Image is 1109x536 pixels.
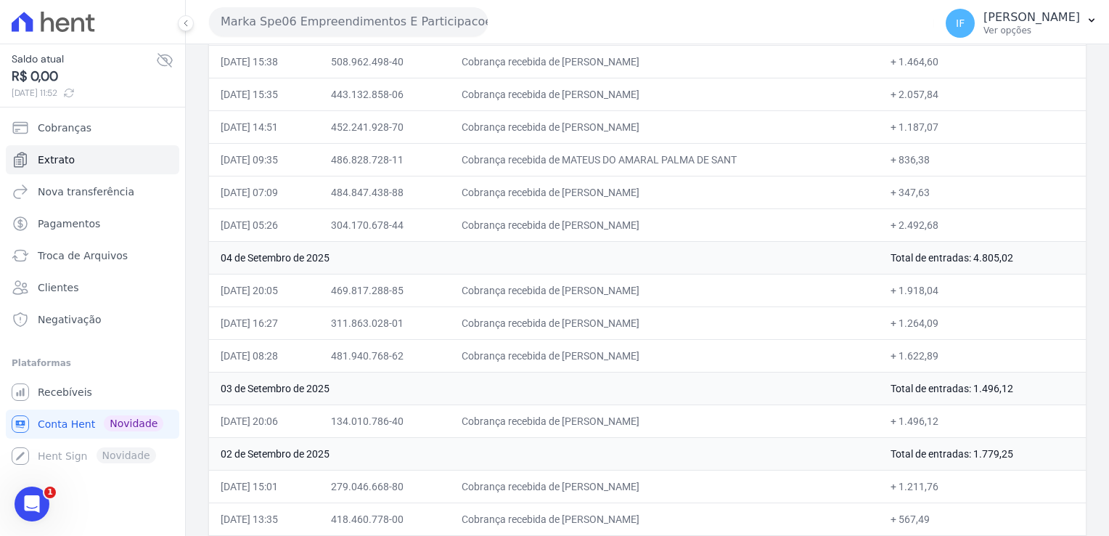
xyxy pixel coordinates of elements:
[6,241,179,270] a: Troca de Arquivos
[450,339,879,372] td: Cobrança recebida de [PERSON_NAME]
[319,470,450,503] td: 279.046.668-80
[879,274,1086,306] td: + 1.918,04
[12,86,156,100] span: [DATE] 11:52
[319,503,450,535] td: 418.460.778-00
[209,405,319,437] td: [DATE] 20:06
[209,208,319,241] td: [DATE] 05:26
[6,209,179,238] a: Pagamentos
[319,306,450,339] td: 311.863.028-01
[879,470,1086,503] td: + 1.211,76
[6,177,179,206] a: Nova transferência
[879,372,1086,405] td: Total de entradas: 1.496,12
[209,110,319,143] td: [DATE] 14:51
[38,280,78,295] span: Clientes
[319,110,450,143] td: 452.241.928-70
[879,405,1086,437] td: + 1.496,12
[209,437,879,470] td: 02 de Setembro de 2025
[879,110,1086,143] td: + 1.187,07
[879,208,1086,241] td: + 2.492,68
[879,143,1086,176] td: + 836,38
[319,274,450,306] td: 469.817.288-85
[450,45,879,78] td: Cobrança recebida de [PERSON_NAME]
[879,437,1086,470] td: Total de entradas: 1.779,25
[6,305,179,334] a: Negativação
[38,385,92,399] span: Recebíveis
[450,143,879,176] td: Cobrança recebida de MATEUS DO AMARAL PALMA DE SANT
[209,241,879,274] td: 04 de Setembro de 2025
[879,176,1086,208] td: + 347,63
[319,176,450,208] td: 484.847.438-88
[879,241,1086,274] td: Total de entradas: 4.805,02
[879,306,1086,339] td: + 1.264,09
[38,153,75,167] span: Extrato
[319,143,450,176] td: 486.828.728-11
[209,45,319,78] td: [DATE] 15:38
[12,52,156,67] span: Saldo atual
[38,248,128,263] span: Troca de Arquivos
[983,25,1080,36] p: Ver opções
[450,78,879,110] td: Cobrança recebida de [PERSON_NAME]
[956,18,965,28] span: IF
[450,274,879,306] td: Cobrança recebida de [PERSON_NAME]
[209,176,319,208] td: [DATE] 07:09
[879,503,1086,535] td: + 567,49
[209,339,319,372] td: [DATE] 08:28
[209,306,319,339] td: [DATE] 16:27
[209,470,319,503] td: [DATE] 15:01
[983,10,1080,25] p: [PERSON_NAME]
[319,78,450,110] td: 443.132.858-06
[319,45,450,78] td: 508.962.498-40
[209,503,319,535] td: [DATE] 13:35
[12,67,156,86] span: R$ 0,00
[319,405,450,437] td: 134.010.786-40
[44,487,56,498] span: 1
[450,110,879,143] td: Cobrança recebida de [PERSON_NAME]
[6,145,179,174] a: Extrato
[934,3,1109,44] button: IF [PERSON_NAME] Ver opções
[38,312,102,327] span: Negativação
[209,372,879,405] td: 03 de Setembro de 2025
[879,45,1086,78] td: + 1.464,60
[209,7,488,36] button: Marka Spe06 Empreendimentos E Participacoes LTDA
[38,216,100,231] span: Pagamentos
[450,405,879,437] td: Cobrança recebida de [PERSON_NAME]
[12,354,173,372] div: Plataformas
[38,417,95,431] span: Conta Hent
[450,470,879,503] td: Cobrança recebida de [PERSON_NAME]
[209,78,319,110] td: [DATE] 15:35
[6,113,179,142] a: Cobranças
[879,339,1086,372] td: + 1.622,89
[319,339,450,372] td: 481.940.768-62
[104,415,163,431] span: Novidade
[209,274,319,306] td: [DATE] 20:05
[209,143,319,176] td: [DATE] 09:35
[879,78,1086,110] td: + 2.057,84
[38,121,91,135] span: Cobranças
[319,208,450,241] td: 304.170.678-44
[450,503,879,535] td: Cobrança recebida de [PERSON_NAME]
[12,113,173,471] nav: Sidebar
[15,487,49,521] iframe: Intercom live chat
[6,410,179,439] a: Conta Hent Novidade
[450,208,879,241] td: Cobrança recebida de [PERSON_NAME]
[450,176,879,208] td: Cobrança recebida de [PERSON_NAME]
[6,273,179,302] a: Clientes
[6,378,179,407] a: Recebíveis
[38,184,134,199] span: Nova transferência
[450,306,879,339] td: Cobrança recebida de [PERSON_NAME]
